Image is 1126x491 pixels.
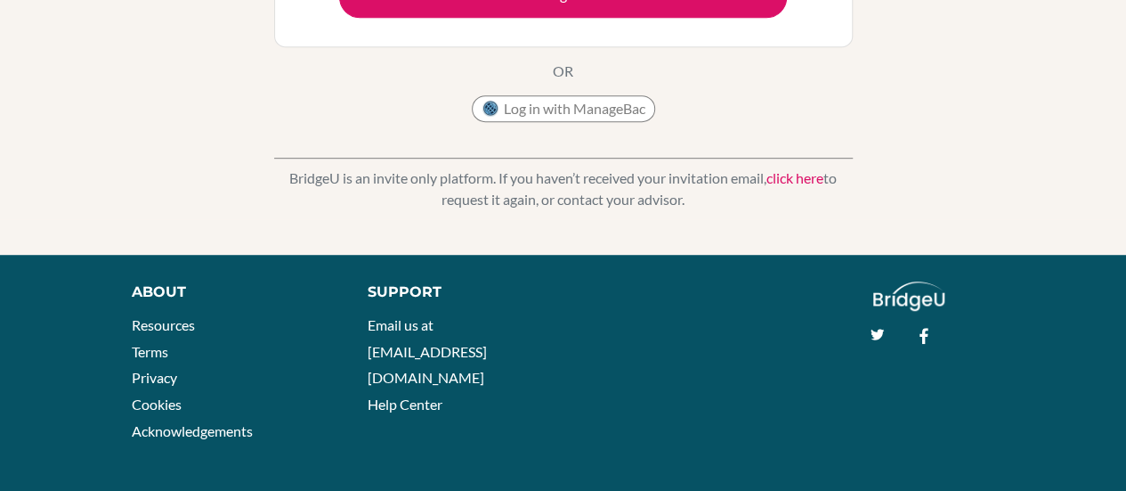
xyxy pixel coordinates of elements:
[368,316,487,386] a: Email us at [EMAIL_ADDRESS][DOMAIN_NAME]
[132,396,182,413] a: Cookies
[132,422,253,439] a: Acknowledgements
[472,95,655,122] button: Log in with ManageBac
[274,168,853,210] p: BridgeU is an invite only platform. If you haven’t received your invitation email, to request it ...
[553,61,573,82] p: OR
[368,282,546,303] div: Support
[132,282,328,303] div: About
[873,282,945,311] img: logo_white@2x-f4f0deed5e89b7ecb1c2cc34c3e3d731f90f0f143d5ea2071677605dd97b5244.png
[132,316,195,333] a: Resources
[766,169,823,186] a: click here
[132,369,177,386] a: Privacy
[368,396,442,413] a: Help Center
[132,343,168,360] a: Terms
